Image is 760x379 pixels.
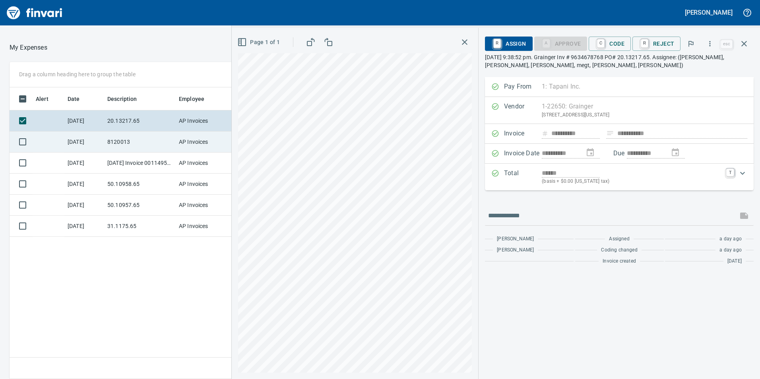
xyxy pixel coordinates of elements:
td: AP Invoices [176,131,235,153]
a: R [641,39,648,48]
span: Description [107,94,147,104]
td: AP Invoices [176,110,235,131]
div: Coding Required [534,40,587,46]
span: Assigned [609,235,629,243]
button: Page 1 of 1 [236,35,283,50]
a: T [726,168,734,176]
td: 50.10957.65 [104,195,176,216]
span: [DATE] [727,257,742,265]
p: [DATE] 9:38:52 pm. Grainger Inv # 9634678768 PO# 20.13217.65. Assignee: ([PERSON_NAME], [PERSON_N... [485,53,754,69]
p: Total [504,168,542,186]
td: [DATE] [64,110,104,131]
p: My Expenses [10,43,47,52]
a: C [597,39,605,48]
span: Description [107,94,137,104]
span: Page 1 of 1 [239,37,280,47]
span: Date [68,94,80,104]
span: Invoice created [603,257,636,265]
td: 31.1175.65 [104,216,176,237]
button: More [701,35,719,52]
p: Drag a column heading here to group the table [19,70,136,78]
td: AP Invoices [176,174,235,195]
span: [PERSON_NAME] [497,235,534,243]
div: Expand [485,164,754,190]
td: 20.13217.65 [104,110,176,131]
span: Employee [179,94,204,104]
td: [DATE] [64,174,104,195]
span: Coding changed [601,246,637,254]
button: Flag [682,35,700,52]
td: AP Invoices [176,216,235,237]
p: (basis + $0.00 [US_STATE] tax) [542,178,721,186]
img: Finvari [5,3,64,22]
span: a day ago [719,246,742,254]
td: AP Invoices [176,153,235,174]
span: Date [68,94,90,104]
td: [DATE] Invoice 001149500-0 from Cessco Inc (1-10167) [104,153,176,174]
span: Alert [36,94,48,104]
button: [PERSON_NAME] [683,6,735,19]
span: Code [595,37,624,50]
button: CCode [589,37,631,51]
span: Reject [639,37,674,50]
td: AP Invoices [176,195,235,216]
td: 50.10958.65 [104,174,176,195]
span: Assign [491,37,526,50]
td: 8120013 [104,131,176,153]
button: RAssign [485,37,532,51]
span: [PERSON_NAME] [497,246,534,254]
td: [DATE] [64,131,104,153]
span: This records your message into the invoice and notifies anyone mentioned [735,206,754,225]
td: [DATE] [64,153,104,174]
a: R [493,39,501,48]
span: Alert [36,94,59,104]
td: [DATE] [64,216,104,237]
nav: breadcrumb [10,43,47,52]
span: a day ago [719,235,742,243]
a: esc [721,40,733,48]
span: Close invoice [719,34,754,53]
h5: [PERSON_NAME] [685,8,733,17]
button: RReject [632,37,681,51]
td: [DATE] [64,195,104,216]
span: Employee [179,94,215,104]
